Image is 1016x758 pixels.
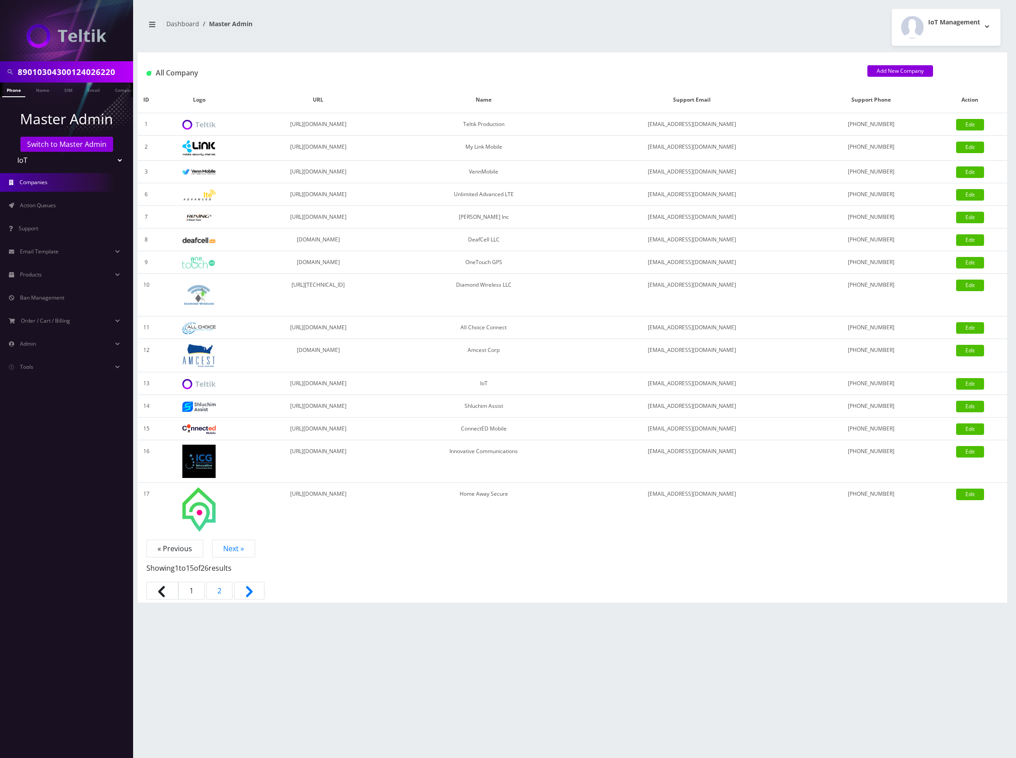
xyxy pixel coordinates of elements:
[243,440,393,483] td: [URL][DOMAIN_NAME]
[956,378,984,390] a: Edit
[393,183,575,206] td: Unlimited Advanced LTE
[809,395,933,418] td: [PHONE_NUMBER]
[182,257,216,268] img: OneTouch GPS
[138,274,155,316] td: 10
[956,423,984,435] a: Edit
[243,113,393,136] td: [URL][DOMAIN_NAME]
[199,19,252,28] li: Master Admin
[809,87,933,113] th: Support Phone
[243,229,393,251] td: [DOMAIN_NAME]
[138,395,155,418] td: 14
[60,83,77,96] a: SIM
[138,87,155,113] th: ID
[575,229,809,251] td: [EMAIL_ADDRESS][DOMAIN_NAME]
[178,582,205,600] span: 1
[393,136,575,161] td: My Link Mobile
[182,402,216,412] img: Shluchim Assist
[182,379,216,389] img: IoT
[138,136,155,161] td: 2
[20,137,113,152] a: Switch to Master Admin
[27,24,106,48] img: IoT
[138,113,155,136] td: 1
[243,395,393,418] td: [URL][DOMAIN_NAME]
[175,563,179,573] span: 1
[234,582,264,600] a: Next &raquo;
[182,169,216,175] img: VennMobile
[138,372,155,395] td: 13
[393,395,575,418] td: Shluchim Assist
[393,251,575,274] td: OneTouch GPS
[182,343,216,367] img: Amcest Corp
[21,317,70,324] span: Order / Cart / Billing
[867,65,933,77] a: Add New Company
[243,316,393,339] td: [URL][DOMAIN_NAME]
[182,140,216,156] img: My Link Mobile
[243,483,393,536] td: [URL][DOMAIN_NAME]
[809,274,933,316] td: [PHONE_NUMBER]
[393,113,575,136] td: Teltik Production
[809,183,933,206] td: [PHONE_NUMBER]
[206,582,232,600] a: Go to page 2
[956,345,984,356] a: Edit
[575,251,809,274] td: [EMAIL_ADDRESS][DOMAIN_NAME]
[393,206,575,229] td: [PERSON_NAME] Inc
[138,339,155,372] td: 12
[575,136,809,161] td: [EMAIL_ADDRESS][DOMAIN_NAME]
[20,271,42,278] span: Products
[243,339,393,372] td: [DOMAIN_NAME]
[956,212,984,223] a: Edit
[809,229,933,251] td: [PHONE_NUMBER]
[809,339,933,372] td: [PHONE_NUMBER]
[2,83,25,97] a: Phone
[575,339,809,372] td: [EMAIL_ADDRESS][DOMAIN_NAME]
[138,229,155,251] td: 8
[809,113,933,136] td: [PHONE_NUMBER]
[146,582,178,600] span: &laquo; Previous
[182,189,216,201] img: Unlimited Advanced LTE
[956,446,984,458] a: Edit
[138,206,155,229] td: 7
[20,178,47,186] span: Companies
[146,554,998,573] p: Showing to of results
[182,322,216,334] img: All Choice Connect
[182,278,216,312] img: Diamond Wireless LLC
[146,540,203,557] span: « Previous
[575,395,809,418] td: [EMAIL_ADDRESS][DOMAIN_NAME]
[212,540,255,557] a: Next »
[933,87,1007,113] th: Action
[146,69,854,77] h1: All Company
[155,87,243,113] th: Logo
[393,339,575,372] td: Amcest Corp
[575,183,809,206] td: [EMAIL_ADDRESS][DOMAIN_NAME]
[20,201,56,209] span: Action Queues
[201,563,209,573] span: 26
[83,83,104,96] a: Email
[20,294,64,301] span: Ban Management
[138,440,155,483] td: 16
[18,63,131,80] input: Search in Company
[809,483,933,536] td: [PHONE_NUMBER]
[575,483,809,536] td: [EMAIL_ADDRESS][DOMAIN_NAME]
[110,83,140,96] a: Company
[928,19,980,26] h2: IoT Management
[809,440,933,483] td: [PHONE_NUMBER]
[166,20,199,28] a: Dashboard
[20,248,59,255] span: Email Template
[575,440,809,483] td: [EMAIL_ADDRESS][DOMAIN_NAME]
[20,340,36,347] span: Admin
[138,316,155,339] td: 11
[182,120,216,130] img: Teltik Production
[956,189,984,201] a: Edit
[809,418,933,440] td: [PHONE_NUMBER]
[956,280,984,291] a: Edit
[575,161,809,183] td: [EMAIL_ADDRESS][DOMAIN_NAME]
[393,161,575,183] td: VennMobile
[956,166,984,178] a: Edit
[393,87,575,113] th: Name
[393,483,575,536] td: Home Away Secure
[243,372,393,395] td: [URL][DOMAIN_NAME]
[243,251,393,274] td: [DOMAIN_NAME]
[956,257,984,268] a: Edit
[243,183,393,206] td: [URL][DOMAIN_NAME]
